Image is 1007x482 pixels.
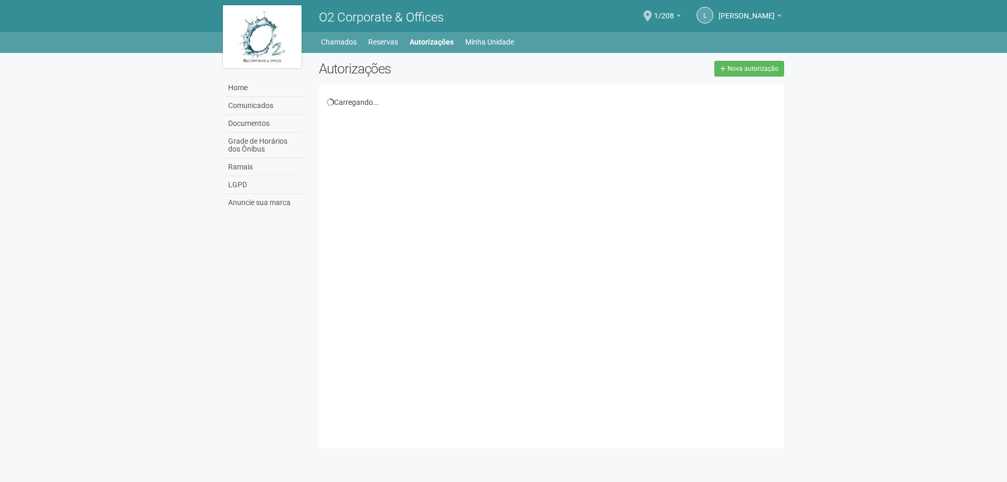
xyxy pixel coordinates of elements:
a: Reservas [368,35,398,49]
span: 1/208 [654,2,674,20]
span: Nova autorização [727,65,778,72]
a: Home [226,79,303,97]
a: Chamados [321,35,357,49]
a: 1/208 [654,13,681,22]
span: O2 Corporate & Offices [319,10,444,25]
a: Autorizações [410,35,454,49]
span: Luciana [719,2,775,20]
img: logo.jpg [223,5,302,68]
a: Minha Unidade [465,35,514,49]
a: L [697,7,713,24]
a: LGPD [226,176,303,194]
a: Documentos [226,115,303,133]
a: [PERSON_NAME] [719,13,781,22]
a: Grade de Horários dos Ônibus [226,133,303,158]
h2: Autorizações [319,61,543,77]
a: Anuncie sua marca [226,194,303,211]
a: Comunicados [226,97,303,115]
a: Nova autorização [714,61,784,77]
a: Ramais [226,158,303,176]
div: Carregando... [327,98,776,107]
